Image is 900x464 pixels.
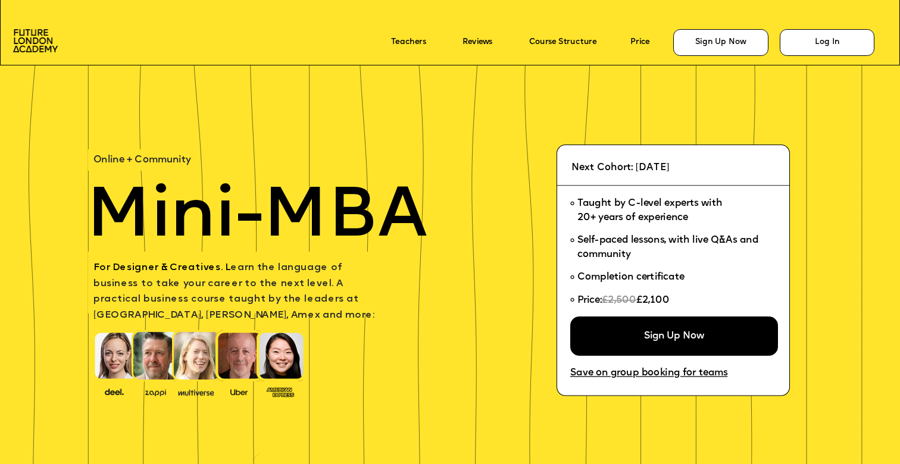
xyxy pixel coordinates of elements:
img: image-99cff0b2-a396-4aab-8550-cf4071da2cb9.png [221,387,257,396]
span: £2,100 [636,296,670,305]
span: Price: [577,296,602,305]
span: earn the language of business to take your career to the next level. A practical business course ... [93,263,374,320]
img: image-388f4489-9820-4c53-9b08-f7df0b8d4ae2.png [96,385,132,397]
span: Mini-MBA [86,183,427,253]
span: For Designer & Creatives. L [93,263,230,272]
a: Teachers [391,38,426,47]
span: Self-paced lessons, with live Q&As and community [577,236,761,260]
a: Reviews [462,38,492,47]
img: image-93eab660-639c-4de6-957c-4ae039a0235a.png [262,385,298,398]
img: image-b7d05013-d886-4065-8d38-3eca2af40620.png [175,385,217,397]
a: Price [630,38,649,47]
a: Save on group booking for teams [570,368,727,379]
span: Taught by C-level experts with 20+ years of experience [577,199,723,223]
span: £2,500 [602,296,636,305]
img: image-aac980e9-41de-4c2d-a048-f29dd30a0068.png [13,29,58,52]
img: image-b2f1584c-cbf7-4a77-bbe0-f56ae6ee31f2.png [138,387,173,396]
span: Next Cohort: [DATE] [571,163,669,173]
span: Completion certificate [577,272,685,282]
span: Online + Community [93,156,191,165]
a: Course Structure [529,38,597,47]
